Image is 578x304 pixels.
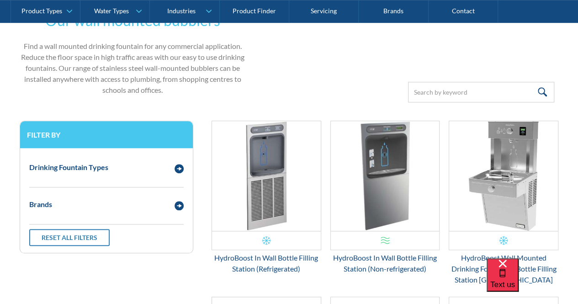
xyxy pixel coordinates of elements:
div: HydroBoost In Wall Bottle Filling Station (Refrigerated) [212,252,321,274]
div: Drinking Fountain Types [29,162,108,173]
img: HydroBoost In Wall Bottle Filling Station (Non-refrigerated) [331,121,440,231]
img: HydroBoost In Wall Bottle Filling Station (Refrigerated) [212,121,321,231]
div: Product Types [21,7,62,15]
h3: Filter by [27,130,186,139]
div: HydroBoost In Wall Bottle Filling Station (Non-refrigerated) [330,252,440,274]
div: HydroBoost Wall Mounted Drinking Fountain & Bottle Filling Station [GEOGRAPHIC_DATA] [449,252,558,285]
div: Industries [167,7,195,15]
img: HydroBoost Wall Mounted Drinking Fountain & Bottle Filling Station Vandal Resistant [449,121,558,231]
iframe: podium webchat widget bubble [487,258,578,304]
a: HydroBoost In Wall Bottle Filling Station (Refrigerated)HydroBoost In Wall Bottle Filling Station... [212,121,321,274]
div: Water Types [94,7,129,15]
a: HydroBoost Wall Mounted Drinking Fountain & Bottle Filling Station Vandal ResistantHydroBoost Wal... [449,121,558,285]
input: Search by keyword [408,82,554,102]
p: Find a wall mounted drinking fountain for any commercial application. Reduce the floor space in h... [20,41,246,96]
a: HydroBoost In Wall Bottle Filling Station (Non-refrigerated)HydroBoost In Wall Bottle Filling Sta... [330,121,440,274]
a: Reset all filters [29,229,110,246]
div: Brands [29,199,52,210]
